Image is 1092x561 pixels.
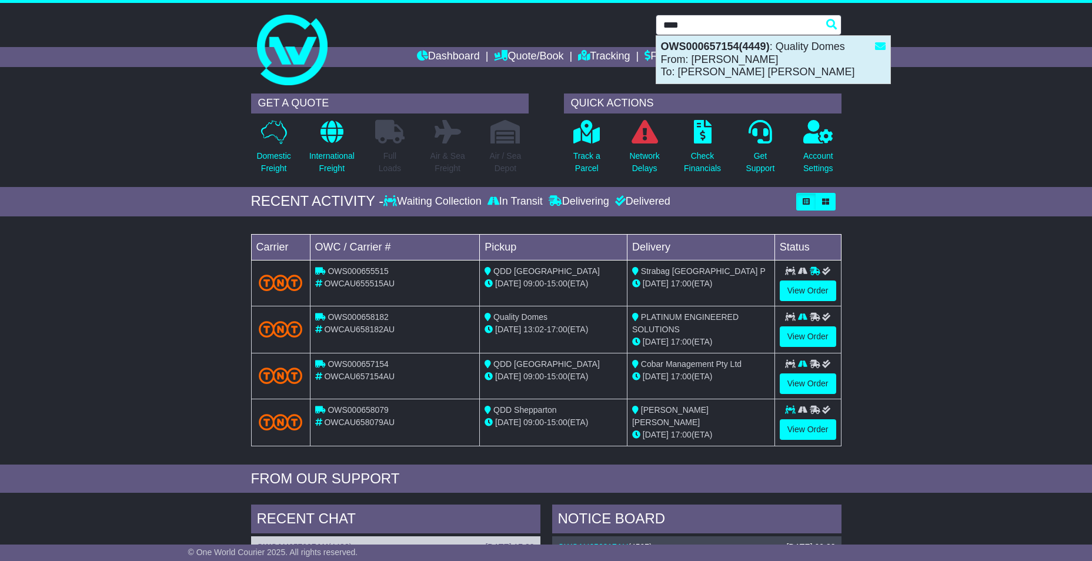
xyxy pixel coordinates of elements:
[578,47,630,67] a: Tracking
[259,321,303,337] img: TNT_Domestic.png
[309,119,355,181] a: InternationalFreight
[257,542,328,552] a: OWCAU657097AU
[641,359,742,369] span: Cobar Management Pty Ltd
[430,150,465,175] p: Air & Sea Freight
[485,416,622,429] div: - (ETA)
[564,93,841,113] div: QUICK ACTIONS
[375,150,405,175] p: Full Loads
[331,542,349,552] span: 4488
[746,150,774,175] p: Get Support
[324,372,395,381] span: OWCAU657154AU
[745,119,775,181] a: GetSupport
[643,372,669,381] span: [DATE]
[251,193,384,210] div: RECENT ACTIVITY -
[632,429,770,441] div: (ETA)
[671,430,692,439] span: 17:00
[251,470,841,487] div: FROM OUR SUPPORT
[494,47,563,67] a: Quote/Book
[558,542,629,552] a: OWCAU656217AU
[774,234,841,260] td: Status
[490,150,522,175] p: Air / Sea Depot
[547,325,567,334] span: 17:00
[643,279,669,288] span: [DATE]
[480,234,627,260] td: Pickup
[671,279,692,288] span: 17:00
[547,418,567,427] span: 15:00
[495,372,521,381] span: [DATE]
[328,405,389,415] span: OWS000658079
[257,542,535,552] div: ( )
[417,47,480,67] a: Dashboard
[485,542,534,552] div: [DATE] 17:30
[632,405,709,427] span: [PERSON_NAME] [PERSON_NAME]
[259,414,303,430] img: TNT_Domestic.png
[324,325,395,334] span: OWCAU658182AU
[251,234,310,260] td: Carrier
[383,195,484,208] div: Waiting Collection
[256,150,290,175] p: Domestic Freight
[310,234,480,260] td: OWC / Carrier #
[547,279,567,288] span: 15:00
[573,150,600,175] p: Track a Parcel
[629,119,660,181] a: NetworkDelays
[328,312,389,322] span: OWS000658182
[259,275,303,290] img: TNT_Domestic.png
[495,325,521,334] span: [DATE]
[495,279,521,288] span: [DATE]
[803,150,833,175] p: Account Settings
[629,150,659,175] p: Network Delays
[523,325,544,334] span: 13:02
[523,418,544,427] span: 09:00
[786,542,835,552] div: [DATE] 09:33
[632,336,770,348] div: (ETA)
[643,337,669,346] span: [DATE]
[485,278,622,290] div: - (ETA)
[546,195,612,208] div: Delivering
[485,323,622,336] div: - (ETA)
[780,373,836,394] a: View Order
[671,337,692,346] span: 17:00
[671,372,692,381] span: 17:00
[188,547,358,557] span: © One World Courier 2025. All rights reserved.
[328,359,389,369] span: OWS000657154
[259,368,303,383] img: TNT_Domestic.png
[251,505,540,536] div: RECENT CHAT
[656,36,890,84] div: : Quality Domes From: [PERSON_NAME] To: [PERSON_NAME] [PERSON_NAME]
[493,312,547,322] span: Quality Domes
[780,326,836,347] a: View Order
[627,234,774,260] td: Delivery
[632,370,770,383] div: (ETA)
[684,150,721,175] p: Check Financials
[573,119,601,181] a: Track aParcel
[552,505,841,536] div: NOTICE BOARD
[612,195,670,208] div: Delivered
[644,47,698,67] a: Financials
[632,278,770,290] div: (ETA)
[493,405,556,415] span: QDD Shepparton
[493,359,600,369] span: QDD [GEOGRAPHIC_DATA]
[256,119,291,181] a: DomesticFreight
[661,41,770,52] strong: OWS000657154(4449)
[493,266,600,276] span: QDD [GEOGRAPHIC_DATA]
[324,418,395,427] span: OWCAU658079AU
[641,266,766,276] span: Strabag [GEOGRAPHIC_DATA] P
[523,372,544,381] span: 09:00
[643,430,669,439] span: [DATE]
[780,419,836,440] a: View Order
[558,542,836,552] div: ( )
[309,150,355,175] p: International Freight
[631,542,649,552] span: 4507
[324,279,395,288] span: OWCAU655515AU
[683,119,722,181] a: CheckFinancials
[251,93,529,113] div: GET A QUOTE
[803,119,834,181] a: AccountSettings
[780,280,836,301] a: View Order
[523,279,544,288] span: 09:00
[328,266,389,276] span: OWS000655515
[547,372,567,381] span: 15:00
[485,370,622,383] div: - (ETA)
[632,312,739,334] span: PLATINUM ENGINEERED SOLUTIONS
[485,195,546,208] div: In Transit
[495,418,521,427] span: [DATE]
